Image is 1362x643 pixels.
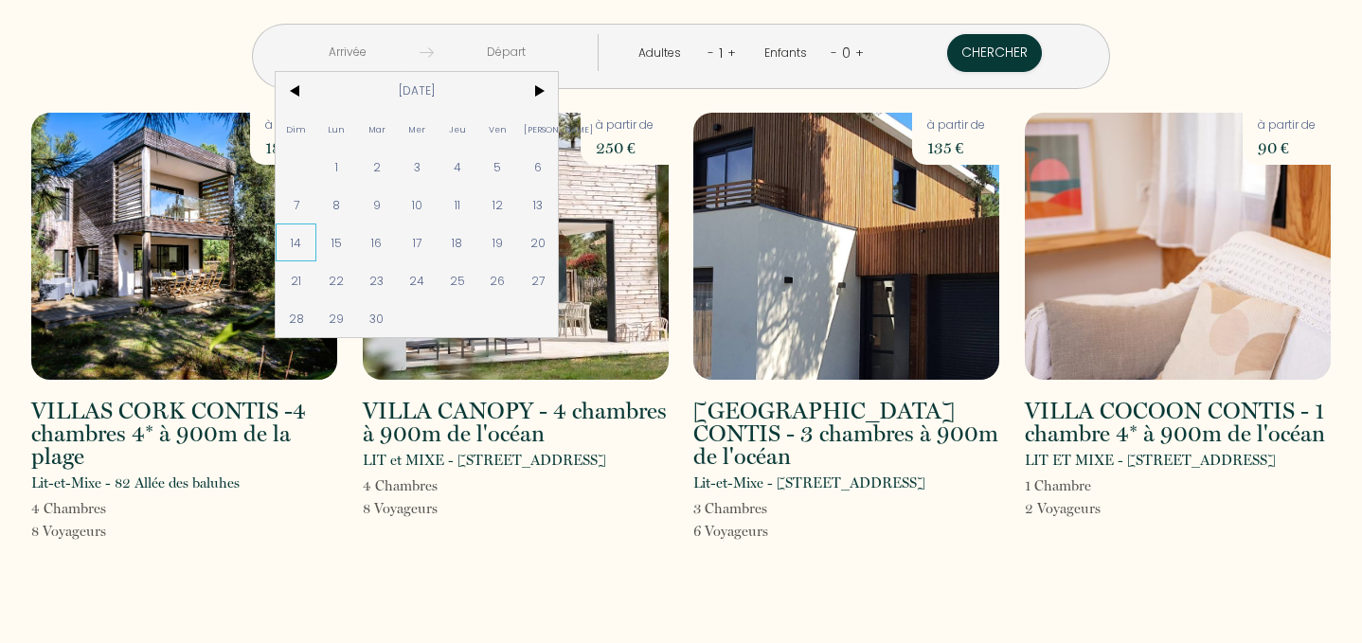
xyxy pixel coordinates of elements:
[438,261,478,299] span: 25
[356,148,397,186] span: 2
[397,223,438,261] span: 17
[1258,116,1316,134] p: à partir de
[356,299,397,337] span: 30
[708,44,714,62] a: -
[831,44,837,62] a: -
[518,110,559,148] span: [PERSON_NAME]
[1025,449,1276,472] p: LIT ET MIXE - [STREET_ADDRESS]
[397,186,438,223] span: 10
[432,477,438,494] span: s
[356,261,397,299] span: 23
[438,148,478,186] span: 4
[477,261,518,299] span: 26
[1025,474,1101,497] p: 1 Chambre
[518,148,559,186] span: 6
[518,72,559,110] span: >
[356,223,397,261] span: 16
[276,72,316,110] span: <
[518,261,559,299] span: 27
[438,110,478,148] span: Jeu
[693,520,768,543] p: 6 Voyageur
[1025,400,1331,445] h2: VILLA COCOON CONTIS - 1 chambre 4* à 900m de l'océan
[31,497,106,520] p: 4 Chambre
[276,186,316,223] span: 7
[837,38,855,68] div: 0
[397,148,438,186] span: 3
[276,223,316,261] span: 14
[31,113,337,380] img: rental-image
[727,44,736,62] a: +
[477,223,518,261] span: 19
[316,110,357,148] span: Lun
[762,500,767,517] span: s
[276,299,316,337] span: 28
[31,472,240,494] p: Lit-et-Mixe - 82 Allée des baluhes
[596,116,654,134] p: à partir de
[762,523,768,540] span: s
[1025,113,1331,380] img: rental-image
[693,113,999,380] img: rental-image
[1258,134,1316,161] p: 90 €
[477,186,518,223] span: 12
[1095,500,1101,517] span: s
[397,110,438,148] span: Mer
[438,186,478,223] span: 11
[420,45,434,60] img: guests
[714,38,727,68] div: 1
[947,34,1042,72] button: Chercher
[100,523,106,540] span: s
[356,186,397,223] span: 9
[316,186,357,223] span: 8
[693,497,768,520] p: 3 Chambre
[265,134,323,161] p: 180 €
[638,45,688,63] div: Adultes
[764,45,814,63] div: Enfants
[518,186,559,223] span: 13
[855,44,864,62] a: +
[363,474,438,497] p: 4 Chambre
[927,116,985,134] p: à partir de
[693,400,999,468] h2: [GEOGRAPHIC_DATA] CONTIS - 3 chambres à 900m de l'océan
[100,500,106,517] span: s
[276,261,316,299] span: 21
[363,400,669,445] h2: VILLA CANOPY - 4 chambres à 900m de l'océan
[1025,497,1101,520] p: 2 Voyageur
[316,148,357,186] span: 1
[432,500,438,517] span: s
[363,497,438,520] p: 8 Voyageur
[316,299,357,337] span: 29
[356,110,397,148] span: Mar
[31,520,106,543] p: 8 Voyageur
[518,223,559,261] span: 20
[316,72,518,110] span: [DATE]
[316,223,357,261] span: 15
[477,110,518,148] span: Ven
[596,134,654,161] p: 250 €
[265,116,323,134] p: à partir de
[693,472,925,494] p: Lit-et-Mixe - [STREET_ADDRESS]
[316,261,357,299] span: 22
[276,110,316,148] span: Dim
[363,449,606,472] p: LIT et MIXE - [STREET_ADDRESS]
[31,400,337,468] h2: VILLAS CORK CONTIS -4 chambres 4* à 900m de la plage
[434,34,579,71] input: Départ
[275,34,420,71] input: Arrivée
[397,261,438,299] span: 24
[438,223,478,261] span: 18
[477,148,518,186] span: 5
[927,134,985,161] p: 135 €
